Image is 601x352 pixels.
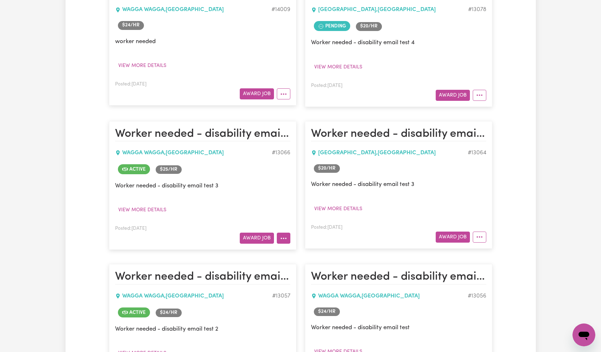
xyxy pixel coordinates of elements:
[311,149,468,157] div: [GEOGRAPHIC_DATA] , [GEOGRAPHIC_DATA]
[115,292,272,300] div: WAGGA WAGGA , [GEOGRAPHIC_DATA]
[115,205,170,216] button: View more details
[311,127,486,141] h2: Worker needed - disability email test 3
[311,323,486,332] p: Worker needed - disability email test
[277,88,290,99] button: More options
[115,270,290,284] h2: Worker needed - disability email test 2
[311,203,366,214] button: View more details
[118,164,150,174] span: Job is active
[311,292,468,300] div: WAGGA WAGGA , [GEOGRAPHIC_DATA]
[156,309,182,317] span: Job rate per hour
[311,38,486,47] p: Worker needed - disability email test 4
[240,88,274,99] button: Award Job
[356,22,382,31] span: Job rate per hour
[271,5,290,14] div: Job ID #14009
[468,5,486,14] div: Job ID #13078
[311,62,366,73] button: View more details
[468,292,486,300] div: Job ID #13056
[240,233,274,244] button: Award Job
[314,21,350,31] span: Job contract pending review by care worker
[115,226,146,231] span: Posted: [DATE]
[118,21,144,30] span: Job rate per hour
[115,5,271,14] div: WAGGA WAGGA , [GEOGRAPHIC_DATA]
[115,325,290,333] p: Worker needed - disability email test 2
[115,181,290,190] p: Worker needed - disability email test 3
[473,90,486,101] button: More options
[311,270,486,284] h2: Worker needed - disability email test 1
[115,37,290,46] p: worker needed
[314,164,340,173] span: Job rate per hour
[115,82,146,87] span: Posted: [DATE]
[115,149,272,157] div: WAGGA WAGGA , [GEOGRAPHIC_DATA]
[311,83,342,88] span: Posted: [DATE]
[572,323,595,346] iframe: Button to launch messaging window
[115,127,290,141] h2: Worker needed - disability email test 3
[436,90,470,101] button: Award Job
[272,149,290,157] div: Job ID #13066
[272,292,290,300] div: Job ID #13057
[314,307,340,316] span: Job rate per hour
[115,60,170,71] button: View more details
[118,307,150,317] span: Job is active
[311,225,342,230] span: Posted: [DATE]
[311,5,468,14] div: [GEOGRAPHIC_DATA] , [GEOGRAPHIC_DATA]
[436,232,470,243] button: Award Job
[277,233,290,244] button: More options
[468,149,486,157] div: Job ID #13064
[156,165,182,174] span: Job rate per hour
[311,180,486,189] p: Worker needed - disability email test 3
[473,232,486,243] button: More options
